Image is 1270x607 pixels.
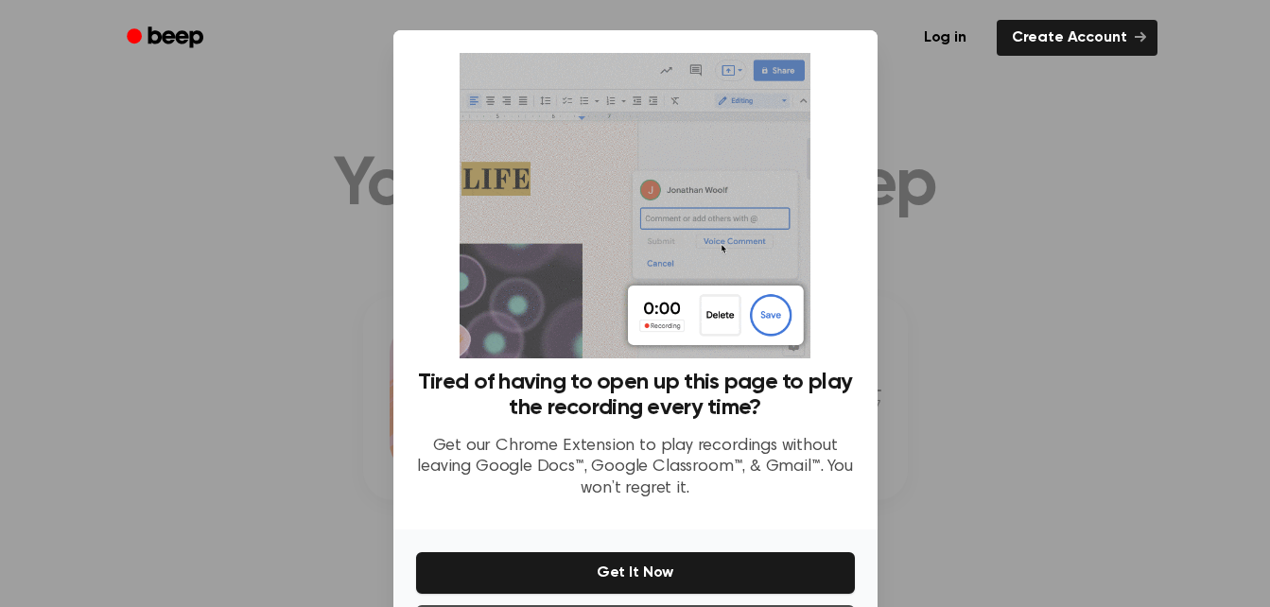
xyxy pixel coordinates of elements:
[416,436,855,500] p: Get our Chrome Extension to play recordings without leaving Google Docs™, Google Classroom™, & Gm...
[113,20,220,57] a: Beep
[905,16,985,60] a: Log in
[416,552,855,594] button: Get It Now
[460,53,810,358] img: Beep extension in action
[997,20,1157,56] a: Create Account
[416,370,855,421] h3: Tired of having to open up this page to play the recording every time?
